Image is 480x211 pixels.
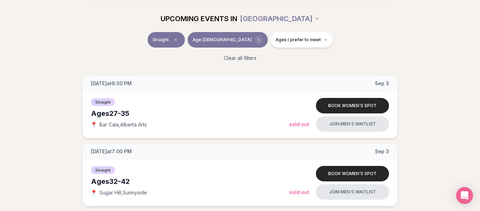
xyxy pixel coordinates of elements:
div: Ages 27-35 [91,108,289,118]
span: 📍 [91,190,97,196]
span: [DATE] at 7:00 PM [91,148,132,155]
button: Clear all filters [220,50,261,66]
button: StraightClear event type filter [148,32,185,48]
span: Straight [153,37,169,43]
span: Straight [91,98,115,106]
button: Join men's waitlist [316,184,389,200]
span: Sep 3 [375,148,389,155]
span: UPCOMING EVENTS IN [161,14,237,24]
span: [DATE] at 6:30 PM [91,80,132,87]
span: Age [DEMOGRAPHIC_DATA] [193,37,252,43]
div: Open Intercom Messenger [456,187,473,204]
button: [GEOGRAPHIC_DATA] [240,11,320,26]
span: Sold Out [289,189,309,195]
span: 📍 [91,122,97,128]
button: Book women's spot [316,166,389,181]
span: Sugar Hill , Sunnyside [99,189,147,196]
button: Ages I prefer to meet [271,32,333,48]
span: Straight [91,166,115,174]
span: Sep 3 [375,80,389,87]
span: Clear event type filter [171,36,180,44]
button: Join men's waitlist [316,116,389,132]
span: Ages I prefer to meet [275,37,321,43]
span: Bar Cala , Alberta Arts [99,121,147,128]
span: Clear age [254,36,263,44]
span: Sold Out [289,121,309,127]
button: Age [DEMOGRAPHIC_DATA]Clear age [188,32,268,48]
button: Book women's spot [316,98,389,113]
div: Ages 32-42 [91,176,289,186]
